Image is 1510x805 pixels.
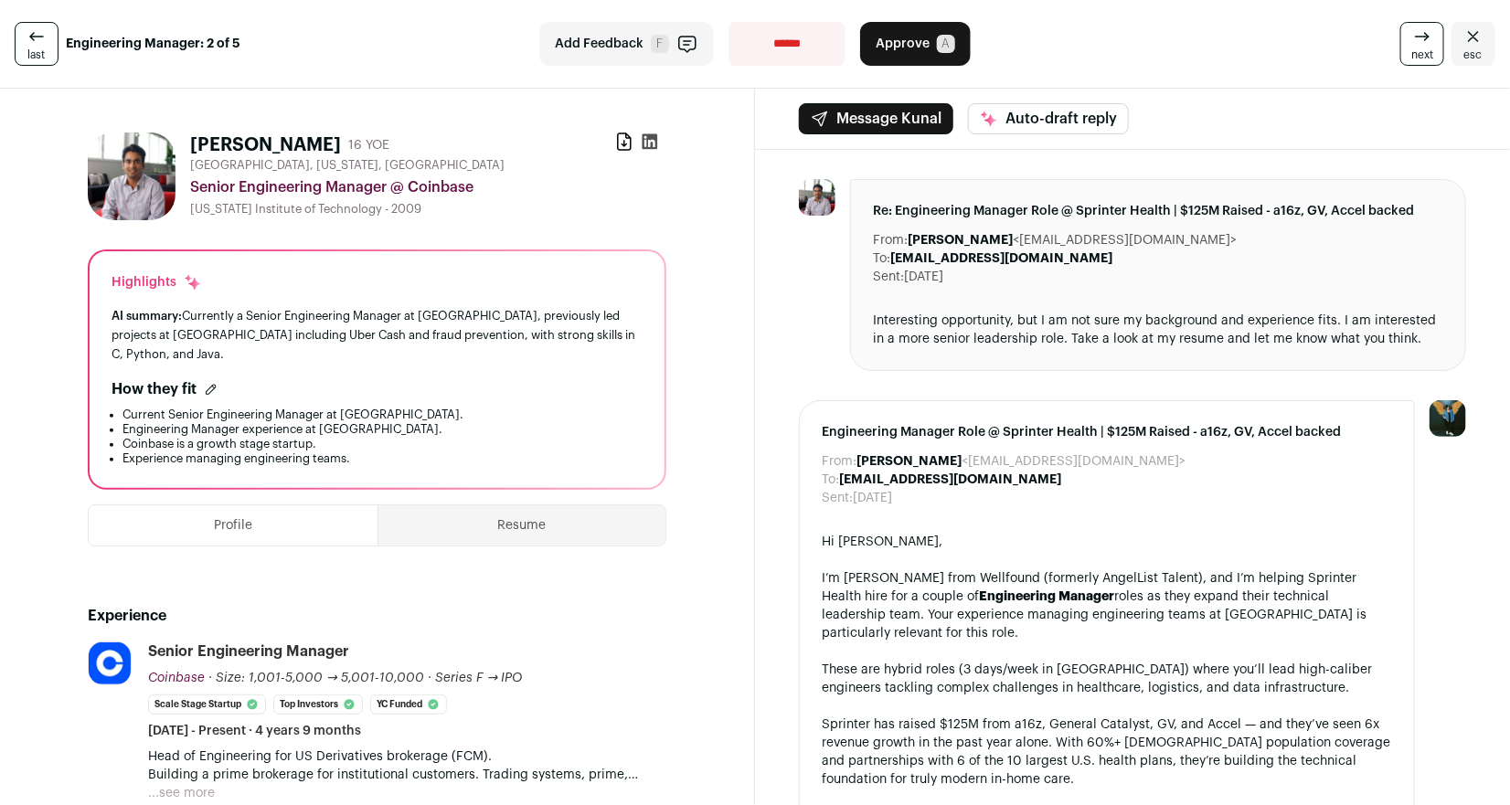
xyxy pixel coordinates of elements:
[856,452,1186,471] dd: <[EMAIL_ADDRESS][DOMAIN_NAME]>
[273,694,363,715] li: Top Investors
[873,268,904,286] dt: Sent:
[89,642,131,684] img: 55bbf246aa73a85c687d532725803f5d9ffc48ef4725632f152f27d8afc8361e.jpg
[1464,48,1483,62] span: esc
[378,505,666,545] button: Resume
[822,715,1392,789] div: Sprinter has raised $125M from a16z, General Catalyst, GV, and Accel — and they’ve seen 6x revenu...
[66,35,240,53] strong: Engineering Manager: 2 of 5
[651,35,669,53] span: F
[890,252,1112,265] b: [EMAIL_ADDRESS][DOMAIN_NAME]
[822,423,1392,441] span: Engineering Manager Role @ Sprinter Health | $125M Raised - a16z, GV, Accel backed
[148,766,666,784] p: Building a prime brokerage for institutional customers. Trading systems, prime, exchange connecti...
[88,132,175,220] img: 3f35b8deeece3b0dde4bb9f3b33a95e92306fbbdc54586127a851031fa525d39.jpg
[88,605,666,627] h2: Experience
[190,176,666,198] div: Senior Engineering Manager @ Coinbase
[876,35,930,53] span: Approve
[539,22,714,66] button: Add Feedback F
[799,103,953,134] button: Message Kunal
[112,378,197,400] h2: How they fit
[1452,22,1495,66] a: Close
[873,231,908,249] dt: From:
[873,312,1443,348] div: Interesting opportunity, but I am not sure my background and experience fits. I am interested in ...
[428,669,431,687] span: ·
[122,422,643,437] li: Engineering Manager experience at [GEOGRAPHIC_DATA].
[122,408,643,422] li: Current Senior Engineering Manager at [GEOGRAPHIC_DATA].
[348,136,389,154] div: 16 YOE
[822,661,1392,697] div: These are hybrid roles (3 days/week in [GEOGRAPHIC_DATA]) where you’ll lead high-caliber engineer...
[122,451,643,466] li: Experience managing engineering teams.
[908,231,1237,249] dd: <[EMAIL_ADDRESS][DOMAIN_NAME]>
[370,694,447,715] li: YC Funded
[908,234,1013,247] b: [PERSON_NAME]
[856,455,962,468] b: [PERSON_NAME]
[860,22,971,66] button: Approve A
[853,489,892,507] dd: [DATE]
[1411,48,1433,62] span: next
[148,641,349,662] div: Senior Engineering Manager
[148,694,266,715] li: Scale Stage Startup
[122,437,643,451] li: Coinbase is a growth stage startup.
[190,158,505,173] span: [GEOGRAPHIC_DATA], [US_STATE], [GEOGRAPHIC_DATA]
[148,672,205,684] span: Coinbase
[190,132,341,158] h1: [PERSON_NAME]
[28,48,46,62] span: last
[979,590,1114,603] strong: Engineering Manager
[1400,22,1444,66] a: next
[873,202,1443,220] span: Re: Engineering Manager Role @ Sprinter Health | $125M Raised - a16z, GV, Accel backed
[839,473,1061,486] b: [EMAIL_ADDRESS][DOMAIN_NAME]
[937,35,955,53] span: A
[112,273,202,291] div: Highlights
[873,249,890,268] dt: To:
[148,722,361,740] span: [DATE] - Present · 4 years 9 months
[822,471,839,489] dt: To:
[89,505,377,545] button: Profile
[190,202,666,217] div: [US_STATE] Institute of Technology - 2009
[148,784,215,802] button: ...see more
[822,489,853,507] dt: Sent:
[112,306,643,364] div: Currently a Senior Engineering Manager at [GEOGRAPHIC_DATA], previously led projects at [GEOGRAPH...
[435,672,523,684] span: Series F → IPO
[208,672,424,684] span: · Size: 1,001-5,000 → 5,001-10,000
[1430,400,1466,437] img: 12031951-medium_jpg
[15,22,58,66] a: last
[555,35,643,53] span: Add Feedback
[799,179,835,216] img: 3f35b8deeece3b0dde4bb9f3b33a95e92306fbbdc54586127a851031fa525d39.jpg
[822,452,856,471] dt: From:
[904,268,943,286] dd: [DATE]
[822,533,1392,551] div: Hi [PERSON_NAME],
[822,569,1392,642] div: I’m [PERSON_NAME] from Wellfound (formerly AngelList Talent), and I’m helping Sprinter Health hir...
[112,310,182,322] span: AI summary:
[148,747,666,766] p: Head of Engineering for US Derivatives brokerage (FCM).
[968,103,1129,134] button: Auto-draft reply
